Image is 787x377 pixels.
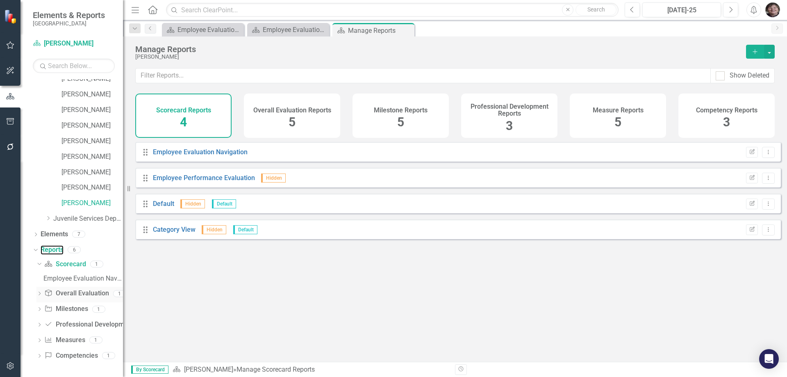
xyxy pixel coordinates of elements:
[44,336,85,345] a: Measures
[759,349,779,369] div: Open Intercom Messenger
[261,174,286,183] span: Hidden
[153,200,174,208] a: Default
[92,306,105,313] div: 1
[177,25,242,35] div: Employee Evaluation Navigation
[765,2,780,17] img: Joni Reynolds
[131,366,168,374] span: By Scorecard
[642,2,721,17] button: [DATE]-25
[184,366,233,373] a: [PERSON_NAME]
[397,115,404,129] span: 5
[41,272,123,285] a: Employee Evaluation Navigation
[202,225,226,234] span: Hidden
[43,275,123,282] div: Employee Evaluation Navigation
[263,25,327,35] div: Employee Evaluation Navigation
[61,90,123,99] a: [PERSON_NAME]
[348,25,412,36] div: Manage Reports
[164,25,242,35] a: Employee Evaluation Navigation
[89,337,102,344] div: 1
[4,9,18,24] img: ClearPoint Strategy
[135,68,711,83] input: Filter Reports...
[44,260,86,269] a: Scorecard
[61,105,123,115] a: [PERSON_NAME]
[33,59,115,73] input: Search Below...
[68,246,81,253] div: 6
[723,115,730,129] span: 3
[44,320,133,329] a: Professional Development
[153,148,248,156] a: Employee Evaluation Navigation
[72,231,85,238] div: 7
[575,4,616,16] button: Search
[253,107,331,114] h4: Overall Evaluation Reports
[233,225,257,234] span: Default
[135,45,738,54] div: Manage Reports
[61,168,123,177] a: [PERSON_NAME]
[730,71,769,80] div: Show Deleted
[113,290,126,297] div: 1
[61,183,123,192] a: [PERSON_NAME]
[153,226,196,233] a: Category View
[44,351,98,361] a: Competencies
[33,10,105,20] span: Elements & Reports
[102,352,115,359] div: 1
[61,74,123,84] a: [PERSON_NAME]
[180,115,187,129] span: 4
[41,230,68,239] a: Elements
[173,365,449,375] div: » Manage Scorecard Reports
[506,119,513,133] span: 3
[153,174,255,182] a: Employee Performance Evaluation
[289,115,296,129] span: 5
[593,107,644,114] h4: Measure Reports
[53,214,123,224] a: Juvenile Services Department
[44,289,109,298] a: Overall Evaluation
[61,121,123,130] a: [PERSON_NAME]
[645,5,718,15] div: [DATE]-25
[41,245,64,255] a: Reports
[180,199,205,208] span: Hidden
[466,103,553,117] h4: Professional Development Reports
[166,3,619,17] input: Search ClearPoint...
[90,260,103,267] div: 1
[61,152,123,162] a: [PERSON_NAME]
[614,115,621,129] span: 5
[44,304,88,314] a: Milestones
[374,107,428,114] h4: Milestone Reports
[61,199,123,208] a: [PERSON_NAME]
[249,25,327,35] a: Employee Evaluation Navigation
[696,107,757,114] h4: Competency Reports
[212,199,236,208] span: Default
[61,137,123,146] a: [PERSON_NAME]
[156,107,211,114] h4: Scorecard Reports
[33,20,105,27] small: [GEOGRAPHIC_DATA]
[587,6,605,13] span: Search
[135,54,738,60] div: [PERSON_NAME]
[33,39,115,48] a: [PERSON_NAME]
